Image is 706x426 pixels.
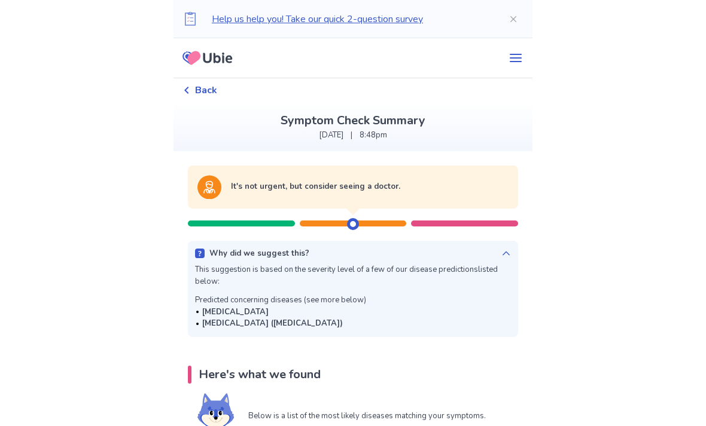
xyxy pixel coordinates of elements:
[199,366,321,384] p: Here's what we found
[202,318,343,329] b: [MEDICAL_DATA] ([MEDICAL_DATA])
[248,410,486,422] p: Below is a list of the most likely diseases matching your symptoms.
[499,46,532,70] button: menu
[319,130,343,142] p: [DATE]
[212,12,489,26] p: Help us help you! Take our quick 2-question survey
[209,248,309,260] p: Why did we suggest this?
[195,264,511,287] p: This suggestion is based on the severity level of a few of our disease predictions listed below:
[195,83,217,97] span: Back
[202,307,269,317] b: [MEDICAL_DATA]
[231,181,400,193] p: It's not urgent, but consider seeing a doctor.
[195,295,366,330] div: Predicted concerning diseases (see more below)
[360,130,387,142] p: 8:48pm
[183,112,523,130] p: Symptom Check Summary
[351,130,352,142] p: |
